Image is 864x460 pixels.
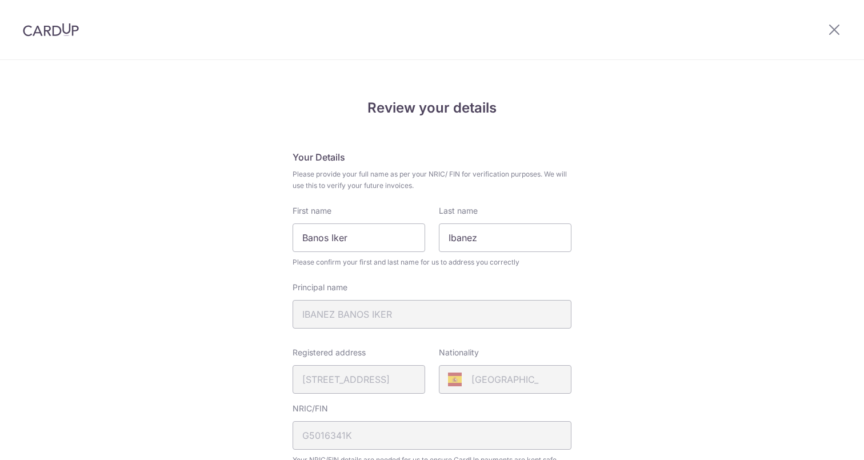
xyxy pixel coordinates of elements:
label: Last name [439,205,478,217]
label: First name [293,205,331,217]
iframe: Opens a widget where you can find more information [790,426,853,454]
input: Last name [439,223,571,252]
span: Please confirm your first and last name for us to address you correctly [293,257,571,268]
label: Registered address [293,347,366,358]
h5: Your Details [293,150,571,164]
label: NRIC/FIN [293,403,328,414]
input: First Name [293,223,425,252]
label: Principal name [293,282,347,293]
label: Nationality [439,347,479,358]
h4: Review your details [293,98,571,118]
img: CardUp [23,23,79,37]
span: Please provide your full name as per your NRIC/ FIN for verification purposes. We will use this t... [293,169,571,191]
